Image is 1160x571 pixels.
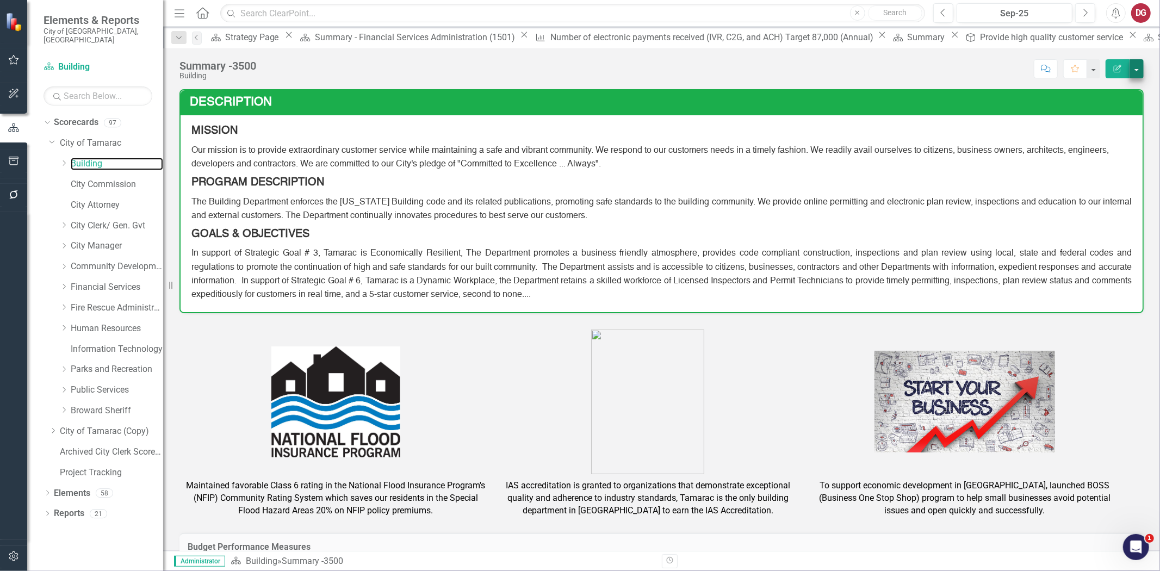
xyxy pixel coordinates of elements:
div: » [231,555,654,568]
a: Summary - Financial Services Administration (1501) [296,30,517,44]
a: Building [44,61,152,73]
span: The Building Department enforces the [US_STATE] Building code and its related publications, promo... [191,198,1132,220]
strong: GOALS & OBJECTIVES [191,229,309,240]
a: City Commission [71,178,163,191]
input: Search Below... [44,86,152,105]
strong: PROGRAM DESCRIPTION [191,177,324,188]
a: Public Services [71,384,163,396]
a: Parks and Recreation [71,363,163,376]
td: IAS accreditation is granted to organizations that demonstrate exceptional quality and adherence ... [492,477,804,520]
span: In support of Strategic Goal # 3, Tamarac is Economically Resilient, The Department promotes a bu... [191,249,1132,299]
a: City Clerk/ Gen. Gvt [71,220,163,232]
a: City Manager [71,240,163,252]
img: Community Rating System | Kill Devil Hills, NC! - Official Website [271,346,400,457]
a: Building [246,556,277,566]
a: Information Technology [71,343,163,356]
a: City Attorney [71,199,163,212]
a: Elements [54,487,90,500]
td: To support economic development in [GEOGRAPHIC_DATA], launched BOSS (Business One Stop Shop) prog... [804,477,1125,520]
h3: Budget Performance Measures [188,542,1136,552]
td: Maintained favorable Class 6 rating in the National Flood Insurance Program's (NFIP) Community Ra... [179,477,492,520]
img: 10 Top Tips For Starting a Business in France [874,351,1055,452]
div: Building [179,72,256,80]
button: Sep-25 [957,3,1072,23]
div: Summary -3500 [282,556,343,566]
a: Provide high quality customer service [962,30,1126,44]
span: Administrator [174,556,225,567]
div: Number of electronic payments received (IVR, C2G, and ACH) Target 87,000 (Annual) [550,30,876,44]
div: Strategy Page [225,30,282,44]
a: Building [71,158,163,170]
button: Search [868,5,922,21]
button: DG [1131,3,1151,23]
a: Human Resources [71,322,163,335]
div: Summary [907,30,948,44]
a: Reports [54,507,84,520]
a: Financial Services [71,281,163,294]
div: Provide high quality customer service [981,30,1126,44]
div: 97 [104,118,121,127]
small: City of [GEOGRAPHIC_DATA], [GEOGRAPHIC_DATA] [44,27,152,45]
a: Fire Rescue Administration [71,302,163,314]
a: City of Tamarac (Copy) [60,425,163,438]
span: Search [883,8,907,17]
a: Scorecards [54,116,98,129]
div: Sep-25 [960,7,1069,20]
a: Project Tracking [60,467,163,479]
a: Broward Sheriff [71,405,163,417]
div: Summary - Financial Services Administration (1501) [315,30,518,44]
a: City of Tamarac [60,137,163,150]
img: ClearPoint Strategy [5,12,25,32]
a: Summary [889,30,948,44]
a: Strategy Page [207,30,282,44]
div: 58 [96,488,113,498]
span: Elements & Reports [44,14,152,27]
a: Community Development [71,260,163,273]
h3: Description [190,96,1137,109]
img: image_1b3miuje6ei6y.png [591,330,704,474]
a: Archived City Clerk Scorecard [60,446,163,458]
iframe: Intercom live chat [1123,534,1149,560]
span: Our mission is to provide extraordinary customer service while maintaining a safe and vibrant com... [191,146,1109,169]
strong: MISSION [191,126,238,136]
a: Number of electronic payments received (IVR, C2G, and ACH) Target 87,000 (Annual) [531,30,876,44]
span: 1 [1145,534,1154,543]
div: 21 [90,509,107,518]
input: Search ClearPoint... [220,4,925,23]
div: Summary -3500 [179,60,256,72]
